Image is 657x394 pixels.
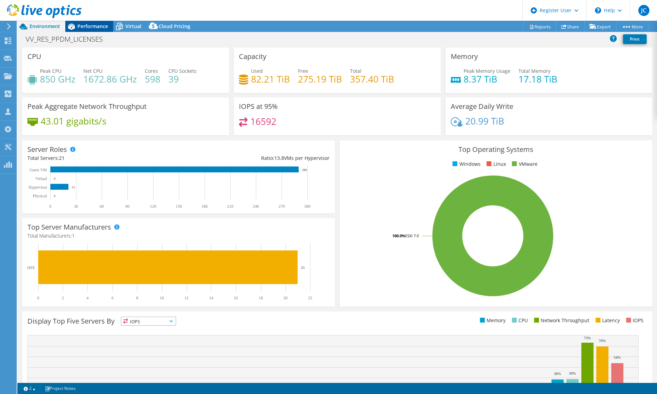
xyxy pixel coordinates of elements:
span: Performance [77,23,108,29]
span: Cores [145,68,158,74]
h3: Top Server Manufacturers [27,223,111,231]
li: Network Throughput [532,317,589,324]
text: 18 [259,295,263,300]
h3: Server Roles [27,146,67,153]
text: 54% [614,355,621,359]
h3: CPU [27,53,41,60]
span: Environment [30,23,60,29]
span: 21 [59,155,65,161]
a: Export [584,21,616,32]
li: Memory [478,317,506,324]
a: 2 [19,384,40,393]
h3: Top Operating Systems [345,146,647,153]
h3: Peak Aggregate Network Throughput [27,103,147,110]
h4: 357.40 TiB [350,75,394,83]
span: 1 [72,232,75,239]
text: 20 [283,295,288,300]
span: Used [251,68,263,74]
span: JC [638,5,649,16]
text: Physical [33,194,47,198]
text: 70% [599,339,606,343]
h3: Capacity [239,53,266,60]
h4: 17.18 TiB [518,75,557,83]
tspan: 100.0% [392,233,405,238]
text: 14 [209,295,213,300]
h4: 850 GHz [40,75,75,83]
text: 30 [74,204,78,209]
text: 270 [278,204,285,209]
text: Hypervisor [28,185,47,190]
h4: 16592 [250,118,276,125]
span: IOPS [121,317,176,325]
h3: Memory [451,53,478,60]
li: IOPS [624,317,643,324]
span: Cloud Pricing [159,23,190,29]
text: 120 [150,204,156,209]
div: Total Servers: [27,154,178,162]
h3: IOPS at 95% [239,103,278,110]
text: 38% [554,371,561,376]
a: Print [623,34,647,44]
h4: 8.37 TiB [464,75,510,83]
span: Total Memory [518,68,550,74]
li: CPU [510,317,528,324]
span: Total [350,68,361,74]
h3: Average Daily Write [451,103,513,110]
text: 39% [569,371,576,375]
li: Latency [594,317,620,324]
text: 0 [54,194,56,198]
text: 300 [304,204,310,209]
text: 0 [37,295,39,300]
h4: 82.21 TiB [251,75,290,83]
svg: \n [595,7,601,14]
h4: 39 [168,75,197,83]
text: 60 [100,204,104,209]
text: 21 [72,186,75,189]
text: 150 [176,204,182,209]
text: 6 [111,295,114,300]
li: Windows [451,160,480,168]
h4: 598 [145,75,160,83]
text: 180 [201,204,208,209]
text: Virtual [35,176,47,181]
li: Linux [485,160,506,168]
span: Virtual [125,23,141,29]
h1: VV_RES_PPDM_LICENSES [23,35,114,43]
h4: 275.19 TiB [298,75,342,83]
span: CPU Sockets [168,68,197,74]
span: Peak CPU [40,68,61,74]
span: Free [298,68,308,74]
text: 0 [49,204,51,209]
h4: 20.99 TiB [465,117,504,125]
a: Share [556,21,584,32]
text: 73% [584,336,591,340]
span: Net CPU [83,68,102,74]
tspan: ESXi 7.0 [405,233,419,238]
h4: 43.01 gigabits/s [41,117,106,125]
text: 21 [301,265,305,269]
a: More [616,21,648,32]
text: 12 [184,295,189,300]
text: 290 [302,168,307,172]
span: 13.8 [274,155,284,161]
text: 0 [54,177,56,180]
text: 10 [160,295,164,300]
h4: 1672.86 GHz [83,75,137,83]
text: 210 [227,204,233,209]
text: 16 [234,295,238,300]
li: VMware [510,160,537,168]
text: 4 [86,295,89,300]
text: 8 [136,295,138,300]
h4: Total Manufacturers: [27,232,330,240]
span: Peak Memory Usage [464,68,510,74]
text: Guest VM [30,168,47,172]
text: 90 [125,204,130,209]
a: Reports [523,21,556,32]
text: 22 [308,295,312,300]
text: 2 [62,295,64,300]
text: HPE [27,265,35,270]
text: 240 [253,204,259,209]
div: Ratio: VMs per Hypervisor [178,154,330,162]
a: Project Notes [40,384,81,393]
